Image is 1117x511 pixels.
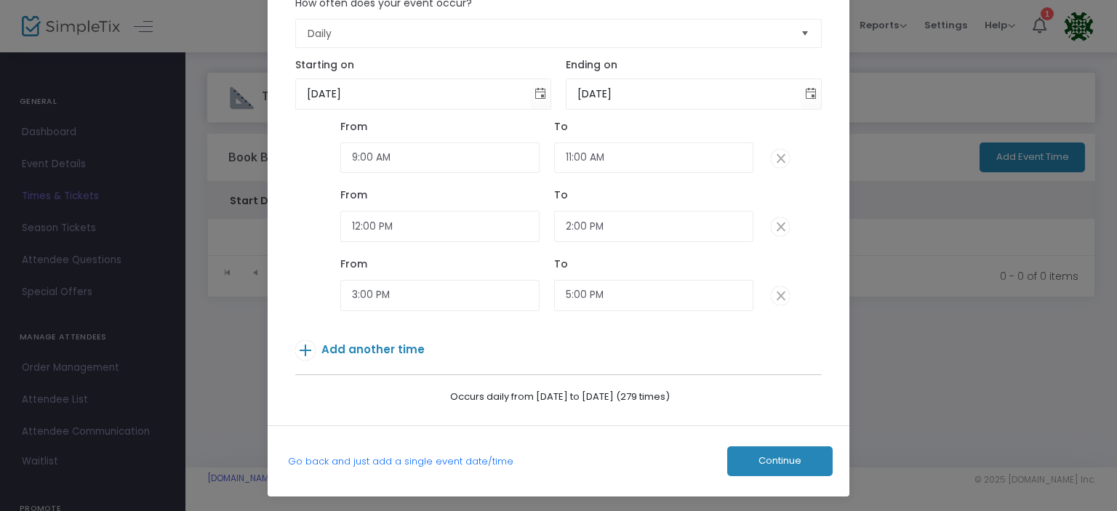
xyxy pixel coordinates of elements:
[530,79,551,109] button: Toggle calendar
[566,79,801,109] input: End Date
[554,142,753,174] input: End Time
[554,211,753,242] input: End Time
[727,446,833,476] button: Continue
[340,280,540,311] input: Start Time
[801,79,821,109] button: Toggle calendar
[758,455,801,467] span: Continue
[340,211,540,242] input: Start Time
[340,188,540,203] div: From
[554,280,753,311] input: End Time
[447,390,670,403] span: Occurs daily from [DATE] to [DATE] (279 times)
[795,20,815,47] button: Select
[340,119,540,134] div: From
[340,142,540,174] input: Start Time
[296,79,531,109] input: Start Date
[554,119,753,134] div: To
[566,57,822,73] div: Ending on
[554,257,753,272] div: To
[295,57,552,73] div: Starting on
[308,26,790,41] span: Daily
[288,454,513,468] a: Go back and just add a single event date/time
[321,342,425,357] span: Add another time
[554,188,753,203] div: To
[340,257,540,272] div: From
